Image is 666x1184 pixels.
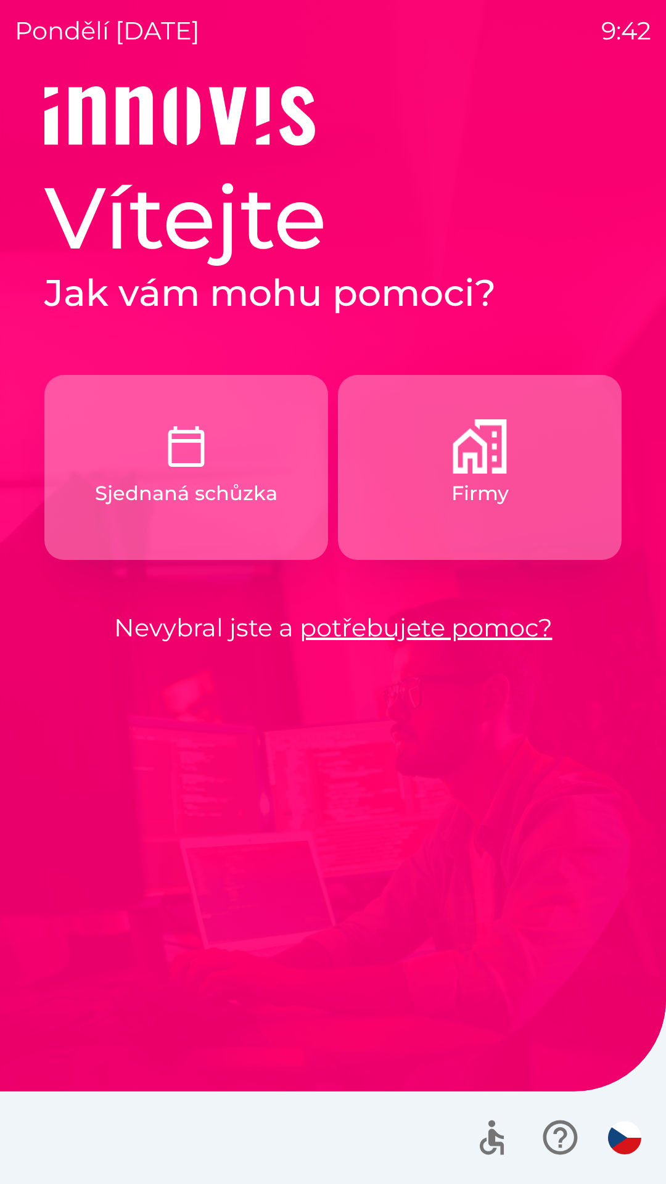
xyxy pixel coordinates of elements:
h2: Jak vám mohu pomoci? [44,270,622,316]
h1: Vítejte [44,165,622,270]
button: Firmy [338,375,622,560]
img: c9327dbc-1a48-4f3f-9883-117394bbe9e6.png [159,419,213,474]
p: pondělí [DATE] [15,12,200,49]
button: Sjednaná schůzka [44,375,328,560]
img: Logo [44,86,622,146]
img: cs flag [608,1121,641,1154]
p: 9:42 [601,12,651,49]
p: Firmy [451,479,509,508]
p: Nevybral jste a [44,609,622,646]
p: Sjednaná schůzka [95,479,277,508]
a: potřebujete pomoc? [300,612,553,643]
img: 9a63d080-8abe-4a1b-b674-f4d7141fb94c.png [453,419,507,474]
